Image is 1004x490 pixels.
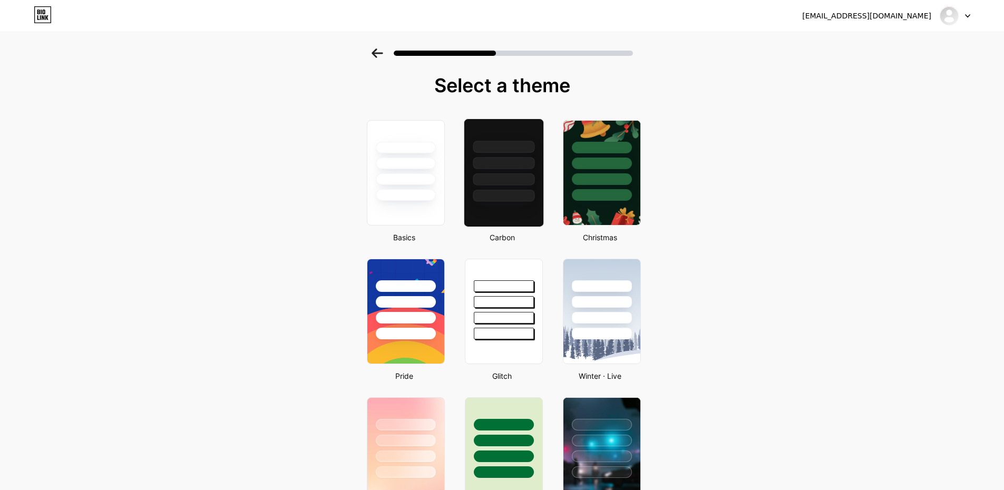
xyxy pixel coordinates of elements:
div: Christmas [560,232,641,243]
div: Basics [364,232,445,243]
div: Carbon [462,232,543,243]
div: Select a theme [363,75,642,96]
img: Fernando BM [939,6,959,26]
div: Winter · Live [560,370,641,381]
div: [EMAIL_ADDRESS][DOMAIN_NAME] [802,11,931,22]
div: Pride [364,370,445,381]
div: Glitch [462,370,543,381]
